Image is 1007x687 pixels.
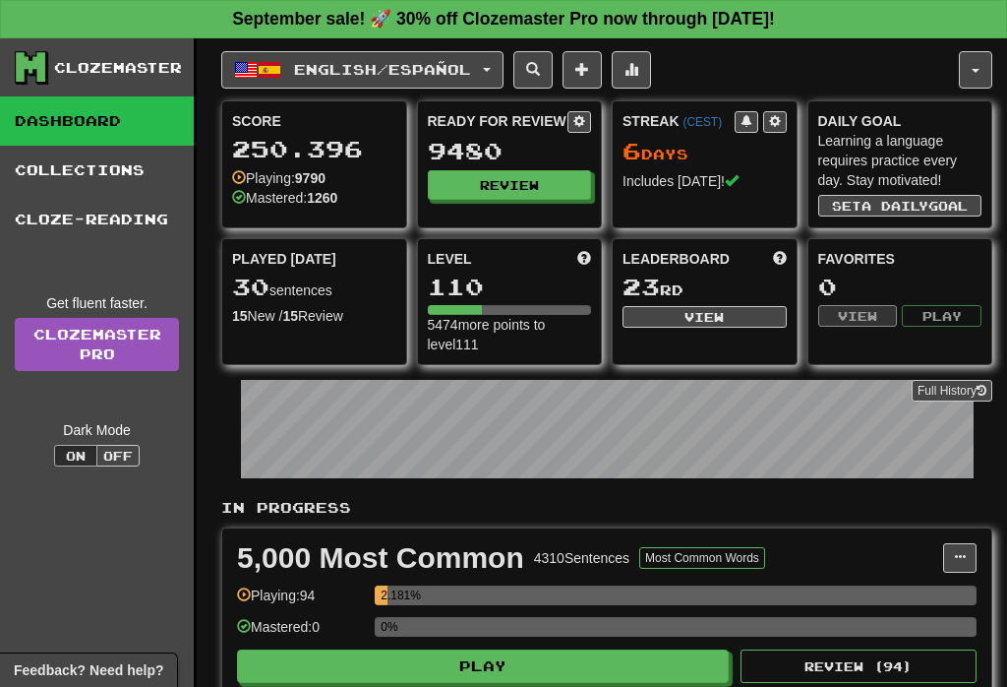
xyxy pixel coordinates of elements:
span: 6 [622,137,641,164]
div: Clozemaster [54,58,182,78]
div: Dark Mode [15,420,179,440]
div: 5,000 Most Common [237,543,524,573]
a: (CEST) [682,115,722,129]
button: On [54,445,97,467]
div: Playing: 94 [237,586,365,618]
div: Day s [622,139,787,164]
strong: 1260 [307,190,337,206]
div: 2.181% [381,586,387,605]
div: Learning a language requires practice every day. Stay motivated! [818,131,982,190]
div: 5474 more points to level 111 [428,315,592,354]
div: Mastered: 0 [237,617,365,650]
div: 4310 Sentences [534,548,629,568]
p: In Progress [221,498,992,518]
strong: 15 [282,308,298,324]
button: Review (94) [740,650,977,683]
div: 110 [428,275,592,299]
button: English/Español [221,51,503,89]
div: rd [622,275,787,300]
span: Leaderboard [622,249,730,269]
div: Mastered: [232,188,337,208]
button: Most Common Words [639,547,765,569]
button: More stats [612,51,651,89]
button: Seta dailygoal [818,195,982,217]
button: Add sentence to collection [563,51,602,89]
div: Playing: [232,168,326,188]
button: Play [237,650,729,683]
button: Off [96,445,140,467]
span: a daily [861,199,928,213]
button: Review [428,170,592,200]
span: Open feedback widget [14,660,163,680]
div: Daily Goal [818,111,982,131]
strong: 15 [232,308,248,324]
button: Play [902,305,981,327]
strong: September sale! 🚀 30% off Clozemaster Pro now through [DATE]! [232,9,775,29]
div: 250.396 [232,137,396,161]
div: Get fluent faster. [15,293,179,313]
div: 9480 [428,139,592,163]
span: 23 [622,273,660,300]
div: Includes [DATE]! [622,171,787,191]
div: Score [232,111,396,131]
a: ClozemasterPro [15,318,179,371]
div: 0 [818,275,982,299]
div: Streak [622,111,735,131]
button: View [818,305,898,327]
button: Full History [912,380,992,402]
span: This week in points, UTC [773,249,787,269]
span: English / Español [294,61,471,78]
span: 30 [232,273,269,300]
button: View [622,306,787,328]
div: New / Review [232,306,396,326]
div: Favorites [818,249,982,269]
button: Search sentences [513,51,553,89]
span: Score more points to level up [577,249,591,269]
span: Level [428,249,472,269]
div: Ready for Review [428,111,568,131]
span: Played [DATE] [232,249,336,269]
strong: 9790 [295,170,326,186]
div: sentences [232,275,396,300]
